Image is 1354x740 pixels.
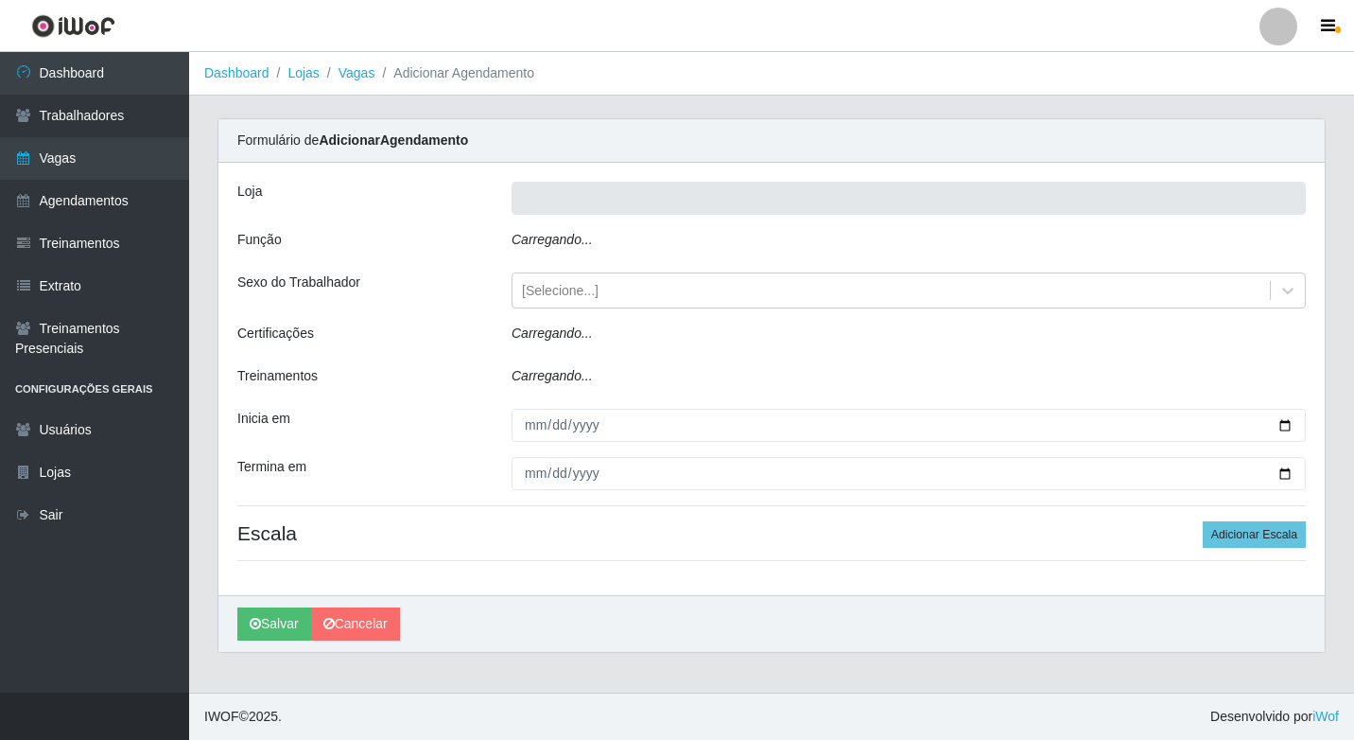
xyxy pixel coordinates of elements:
[287,65,319,80] a: Lojas
[319,132,468,148] strong: Adicionar Agendamento
[204,65,269,80] a: Dashboard
[522,281,599,301] div: [Selecione...]
[237,366,318,386] label: Treinamentos
[1210,707,1339,727] span: Desenvolvido por
[374,63,534,83] li: Adicionar Agendamento
[31,14,115,38] img: CoreUI Logo
[237,182,262,202] label: Loja
[189,52,1354,96] nav: breadcrumb
[338,65,375,80] a: Vagas
[512,457,1306,490] input: 00/00/0000
[237,273,360,292] label: Sexo do Trabalhador
[311,608,400,641] a: Cancelar
[512,232,593,247] i: Carregando...
[237,409,290,429] label: Inicia em
[1203,521,1306,548] button: Adicionar Escala
[237,608,311,641] button: Salvar
[237,324,314,344] label: Certificações
[512,368,593,383] i: Carregando...
[512,326,593,341] i: Carregando...
[237,230,282,250] label: Função
[512,409,1306,442] input: 00/00/0000
[218,119,1325,163] div: Formulário de
[237,521,1306,545] h4: Escala
[237,457,306,477] label: Termina em
[1312,709,1339,724] a: iWof
[204,707,282,727] span: © 2025 .
[204,709,239,724] span: IWOF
